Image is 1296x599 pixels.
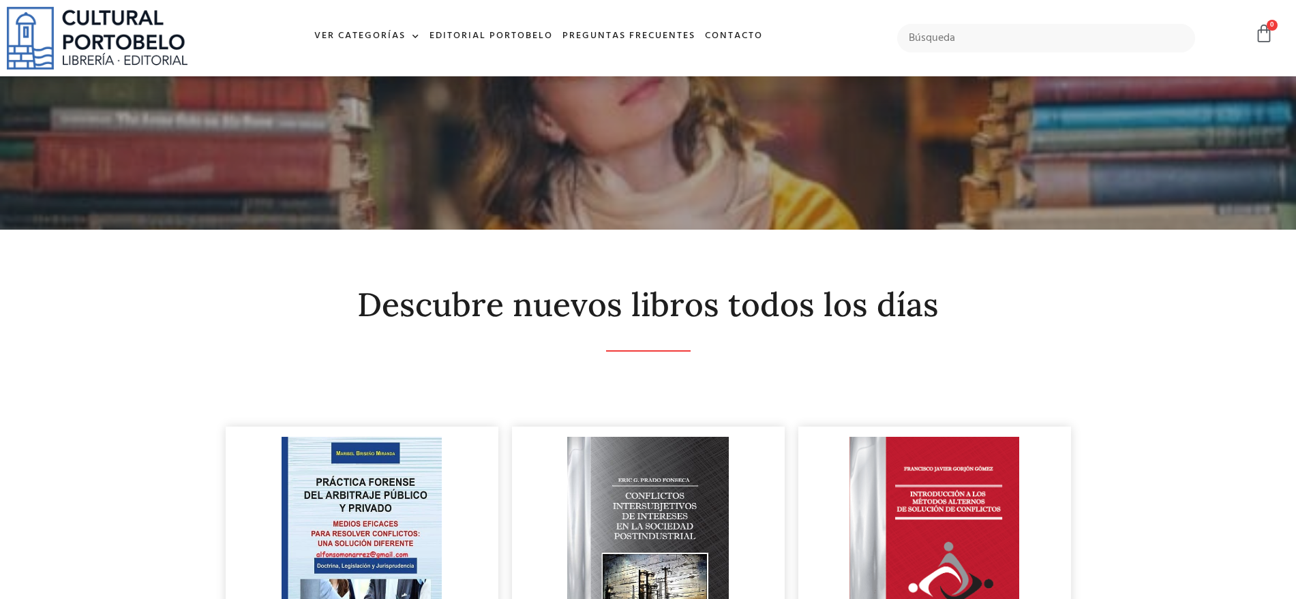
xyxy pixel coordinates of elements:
[1254,24,1274,44] a: 0
[558,22,700,51] a: Preguntas frecuentes
[1267,20,1278,31] span: 0
[310,22,425,51] a: Ver Categorías
[226,287,1071,323] h2: Descubre nuevos libros todos los días
[700,22,768,51] a: Contacto
[897,24,1196,52] input: Búsqueda
[425,22,558,51] a: Editorial Portobelo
